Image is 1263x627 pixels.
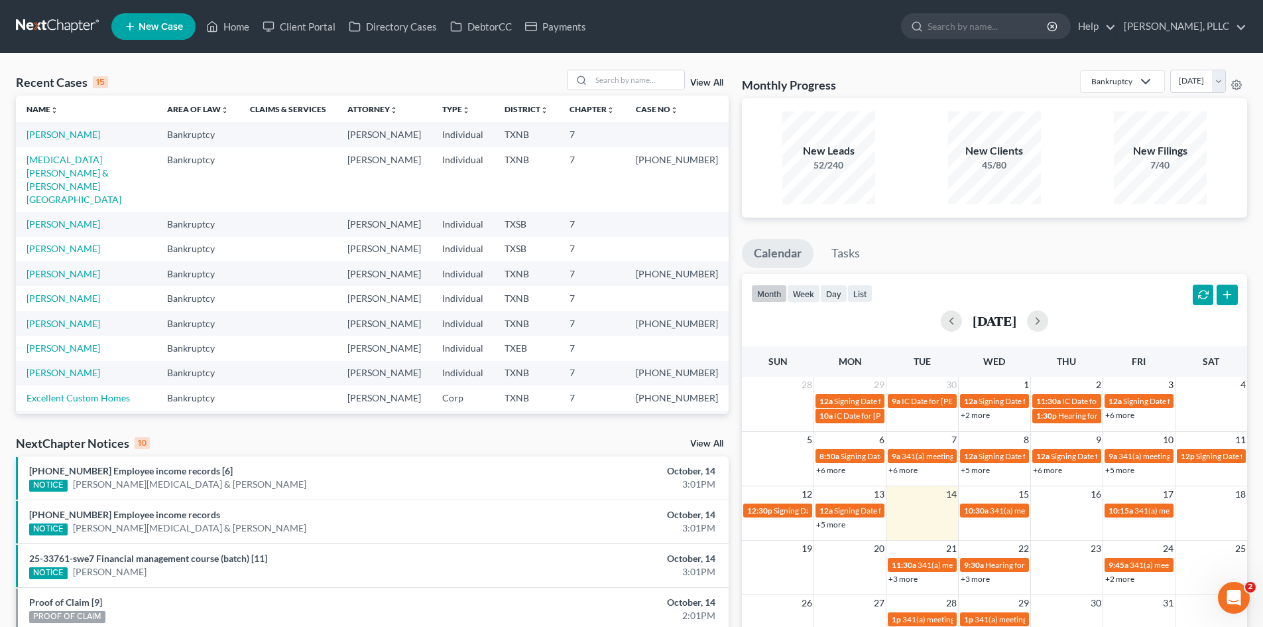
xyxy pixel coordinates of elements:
div: October, 14 [495,596,715,609]
div: October, 14 [495,508,715,522]
div: NOTICE [29,523,68,535]
span: 17 [1162,486,1175,502]
span: Sat [1203,356,1219,367]
div: NOTICE [29,480,68,492]
div: Recent Cases [16,74,108,90]
a: View All [690,78,723,88]
span: 12a [964,451,977,461]
td: [PERSON_NAME] [337,237,432,261]
td: Bankruptcy [156,385,239,410]
td: [PERSON_NAME] [337,212,432,236]
td: [PHONE_NUMBER] [625,361,729,385]
div: 3:01PM [495,565,715,579]
a: Directory Cases [342,15,444,38]
button: week [787,285,820,303]
a: [PERSON_NAME][MEDICAL_DATA] & [PERSON_NAME] [73,478,306,491]
div: 10 [135,437,150,449]
button: month [751,285,787,303]
i: unfold_more [670,106,678,114]
td: 7 [559,311,625,336]
span: 8 [1022,432,1030,448]
div: 2:01PM [495,609,715,622]
span: 12a [819,396,833,406]
span: 341(a) meeting for [PERSON_NAME] [902,451,1030,461]
td: TXNB [494,147,559,212]
div: 15 [93,76,108,88]
div: NOTICE [29,567,68,579]
a: Case Nounfold_more [636,104,678,114]
td: Individual [432,147,494,212]
span: 4 [1239,377,1247,393]
span: 9:45a [1109,560,1128,570]
span: 12a [819,506,833,516]
span: 22 [1017,541,1030,557]
span: 10:15a [1109,506,1133,516]
span: 9 [1095,432,1103,448]
a: Districtunfold_more [505,104,548,114]
td: Bankruptcy [156,336,239,360]
td: TXNB [494,385,559,410]
div: Bankruptcy [1091,76,1132,87]
a: 25-33761-swe7 Financial management course (batch) [11] [29,553,267,564]
h3: Monthly Progress [742,77,836,93]
span: IC Date for [PERSON_NAME][GEOGRAPHIC_DATA] [1062,396,1244,406]
td: TXNB [494,286,559,311]
td: [PERSON_NAME] [337,336,432,360]
span: Signing Date for [PERSON_NAME] [834,396,953,406]
span: 27 [872,595,886,611]
span: 10a [819,411,833,421]
td: [PERSON_NAME] [337,122,432,147]
span: 341(a) meeting for [PERSON_NAME] & [PERSON_NAME] [975,614,1173,624]
th: Claims & Services [239,96,337,122]
td: [PERSON_NAME] [337,411,432,435]
td: Bankruptcy [156,237,239,261]
i: unfold_more [607,106,615,114]
span: 1:30p [1036,411,1057,421]
span: 30 [1089,595,1103,611]
div: New Clients [948,143,1041,159]
td: 7 [559,361,625,385]
h2: [DATE] [973,314,1016,328]
a: Tasks [819,239,872,268]
td: [PERSON_NAME] [337,311,432,336]
div: October, 14 [495,552,715,565]
input: Search by name... [928,14,1049,38]
a: +5 more [1105,465,1134,475]
a: [PERSON_NAME] [27,129,100,140]
div: NextChapter Notices [16,435,150,451]
span: 1p [964,614,973,624]
span: 12:30p [747,506,772,516]
span: Signing Date for [PERSON_NAME] [1123,396,1242,406]
span: 29 [1017,595,1030,611]
td: [PHONE_NUMBER] [625,261,729,286]
span: Tue [914,356,931,367]
td: Bankruptcy [156,261,239,286]
a: +3 more [961,574,990,584]
a: [PERSON_NAME] [27,268,100,279]
td: Individual [432,237,494,261]
i: unfold_more [540,106,548,114]
a: +6 more [816,465,845,475]
td: Bankruptcy [156,147,239,212]
a: [PHONE_NUMBER] Employee income records [6] [29,465,233,476]
div: New Filings [1114,143,1207,159]
td: TXNB [494,122,559,147]
span: 10:30a [964,506,989,516]
button: list [847,285,872,303]
a: Calendar [742,239,813,268]
i: unfold_more [462,106,470,114]
span: 11:30a [892,560,916,570]
span: 3 [1167,377,1175,393]
span: 15 [1017,486,1030,502]
span: Signing Date for [PERSON_NAME] [1051,451,1170,461]
a: [PHONE_NUMBER] Employee income records [29,509,220,520]
span: 9:30a [964,560,984,570]
td: Corp [432,385,494,410]
a: [PERSON_NAME] [27,342,100,354]
span: 2 [1245,582,1256,592]
a: Proof of Claim [9] [29,596,102,608]
a: [PERSON_NAME] [27,218,100,230]
td: TXNB [494,361,559,385]
a: DebtorCC [444,15,518,38]
td: [PHONE_NUMBER] [625,385,729,410]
